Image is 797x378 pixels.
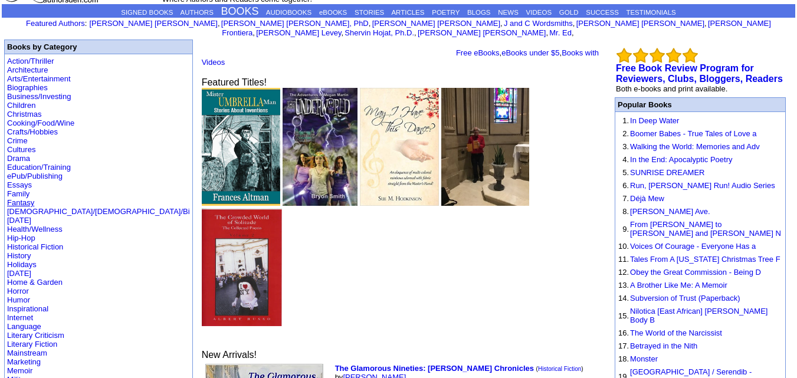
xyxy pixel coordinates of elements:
font: Both e-books and print available. [616,84,727,93]
a: In Deep Water [630,116,679,125]
a: Health/Wellness [7,225,63,234]
a: Inspirational [7,304,48,313]
a: Biographies [7,83,48,92]
iframe: fb:like Facebook Social Plugin [202,44,450,55]
a: Drama [7,154,30,163]
a: From [PERSON_NAME] to [PERSON_NAME] and [PERSON_NAME] N [630,220,781,238]
font: 8. [622,207,629,216]
a: SUCCESS [586,9,619,16]
a: Historical Fiction [7,242,63,251]
font: 10. [618,242,629,251]
font: 2. [622,129,629,138]
a: Humor [7,295,30,304]
a: [PERSON_NAME] [PERSON_NAME] [418,28,546,37]
font: i [575,21,576,27]
font: 14. [618,294,629,303]
a: Holidays [7,260,37,269]
a: Déjà Mew [630,194,664,203]
a: Cooking/Food/Wine [7,119,74,127]
font: , , [202,48,599,67]
font: 16. [618,328,629,337]
a: Architecture [7,65,48,74]
a: Literary Fiction [7,340,57,349]
img: shim.gif [618,140,619,141]
font: New Arrivals! [202,350,257,360]
a: Historical Fiction [538,366,581,372]
img: shim.gif [618,179,619,180]
font: 15. [618,311,629,320]
img: shim.gif [618,153,619,154]
a: [DATE] [7,269,31,278]
a: Arts/Entertainment [7,74,71,83]
a: Language [7,322,41,331]
a: Memoir [7,366,32,375]
a: [PERSON_NAME] Levey [256,28,341,37]
a: Mr. Ed [549,28,572,37]
font: 13. [618,281,629,290]
a: Hip-Hop [7,234,35,242]
a: Action/Thriller [7,57,54,65]
a: ePub/Publishing [7,172,63,180]
a: Free eBooks [456,48,500,57]
font: , , , , , , , , , , [89,19,770,37]
a: SUNRISE DREAMER [630,168,704,177]
a: Crime [7,136,28,145]
a: Family [7,189,29,198]
a: VIDEOS [526,9,552,16]
a: BOOKS [221,5,259,17]
a: AUTHORS [181,9,214,16]
font: ( ) [536,366,583,372]
font: 6. [622,181,629,190]
a: Betrayed in the Nith [630,341,697,350]
img: 77936.jpg [360,88,438,206]
a: [PERSON_NAME] [PERSON_NAME], PhD [221,19,369,28]
img: shim.gif [618,218,619,219]
a: ARTICLES [391,9,424,16]
font: 9. [622,225,629,234]
font: i [707,21,708,27]
font: i [503,21,504,27]
a: eBooks under $5 [501,48,559,57]
a: Monster [630,354,658,363]
font: 18. [618,354,629,363]
a: Horror [7,287,29,295]
img: bigemptystars.png [616,48,632,63]
img: shim.gif [618,192,619,193]
img: 10546.JPG [283,88,358,206]
img: shim.gif [618,253,619,254]
a: Essays [7,180,32,189]
font: i [548,30,549,37]
a: Free Book Review Program for Reviewers, Clubs, Bloggers, Readers [616,63,783,84]
font: : [26,19,87,28]
a: [PERSON_NAME] [PERSON_NAME] [576,19,704,28]
a: The Glamorous Nineties: [PERSON_NAME] Chronicles [335,364,534,373]
a: Featured Authors [26,19,85,28]
img: 16219.jpg [202,208,282,326]
font: 5. [622,168,629,177]
a: Fantasy [7,198,34,207]
img: bigemptystars.png [650,48,665,63]
font: i [220,21,221,27]
img: bigemptystars.png [683,48,698,63]
a: Obey the Great Commission - Being D [630,268,761,277]
a: eBOOKS [319,9,347,16]
font: 7. [622,194,629,203]
a: A Brother Like Me: A Memoir [630,281,727,290]
font: i [416,30,418,37]
a: Voices Of Courage - Everyone Has a [630,242,756,251]
a: GOLD [559,9,579,16]
a: History [7,251,31,260]
a: Books with Videos [202,48,599,67]
font: 17. [618,341,629,350]
a: Run, [PERSON_NAME] Run! Audio Series [630,181,775,190]
a: Business/Investing [7,92,71,101]
img: shim.gif [618,266,619,267]
a: [PERSON_NAME] Frontiera [222,19,771,37]
font: i [370,21,372,27]
font: i [255,30,256,37]
img: bigemptystars.png [633,48,648,63]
